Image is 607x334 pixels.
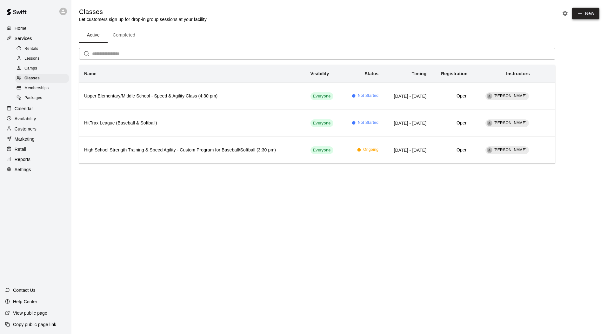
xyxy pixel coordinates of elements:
[108,28,140,43] button: Completed
[5,144,66,154] a: Retail
[506,71,530,76] b: Instructors
[15,74,71,83] a: Classes
[15,166,31,173] p: Settings
[79,65,555,164] table: simple table
[437,147,467,154] h6: Open
[15,74,69,83] div: Classes
[5,124,66,134] a: Customers
[5,165,66,174] a: Settings
[310,119,333,127] div: This service is visible to all of your customers
[13,298,37,305] p: Help Center
[384,83,431,110] td: [DATE] - [DATE]
[15,94,69,103] div: Packages
[24,56,40,62] span: Lessons
[5,23,66,33] a: Home
[494,148,527,152] span: [PERSON_NAME]
[310,93,333,99] span: Everyone
[363,147,378,153] span: Ongoing
[384,137,431,164] td: [DATE] - [DATE]
[358,93,378,99] span: Not Started
[15,44,69,53] div: Rentals
[15,54,69,63] div: Lessons
[310,71,329,76] b: Visibility
[358,120,378,126] span: Not Started
[13,287,36,293] p: Contact Us
[310,120,333,126] span: Everyone
[487,93,492,99] div: Nathan Ballagh
[24,65,37,72] span: Camps
[494,94,527,98] span: [PERSON_NAME]
[79,28,108,43] button: Active
[15,105,33,112] p: Calendar
[5,34,66,43] a: Services
[15,146,26,152] p: Retail
[84,147,300,154] h6: High School Strength Training & Speed Agility - Custom Program for Baseball/Softball (3:30 pm)
[560,9,570,18] button: Classes settings
[5,155,66,164] a: Reports
[15,126,37,132] p: Customers
[13,321,56,328] p: Copy public page link
[310,146,333,154] div: This service is visible to all of your customers
[15,83,71,93] a: Memberships
[84,71,97,76] b: Name
[412,71,427,76] b: Timing
[84,93,300,100] h6: Upper Elementary/Middle School - Speed & Agility Class (4:30 pm)
[24,46,38,52] span: Rentals
[384,110,431,137] td: [DATE] - [DATE]
[437,120,467,127] h6: Open
[84,120,300,127] h6: HitTrax League (Baseball & Softball)
[494,121,527,125] span: [PERSON_NAME]
[24,95,42,101] span: Packages
[5,114,66,124] a: Availability
[15,64,71,74] a: Camps
[15,54,71,63] a: Lessons
[15,156,30,163] p: Reports
[24,75,40,82] span: Classes
[15,93,71,103] a: Packages
[5,134,66,144] a: Marketing
[24,85,49,91] span: Memberships
[79,8,208,16] h5: Classes
[572,8,599,19] button: New
[15,116,36,122] p: Availability
[79,16,208,23] p: Let customers sign up for drop-in group sessions at your facility.
[15,84,69,93] div: Memberships
[487,147,492,153] div: Nathan Ballagh
[310,147,333,153] span: Everyone
[310,92,333,100] div: This service is visible to all of your customers
[15,64,69,73] div: Camps
[15,25,27,31] p: Home
[441,71,467,76] b: Registration
[437,93,467,100] h6: Open
[15,44,71,54] a: Rentals
[487,120,492,126] div: Nathan Ballagh
[365,71,379,76] b: Status
[13,310,47,316] p: View public page
[15,136,35,142] p: Marketing
[15,35,32,42] p: Services
[5,104,66,113] a: Calendar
